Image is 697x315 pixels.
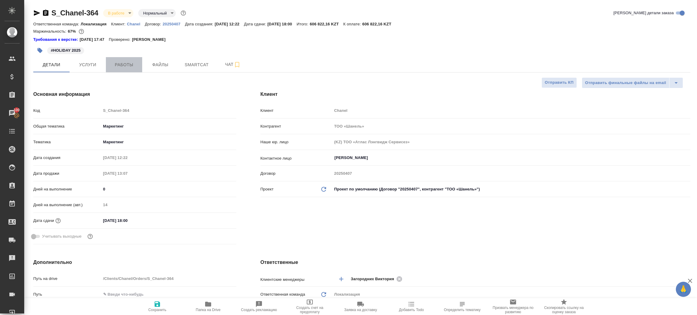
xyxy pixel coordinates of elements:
a: Требования к верстке: [33,37,80,43]
input: Пустое поле [101,106,236,115]
span: Отправить финальные файлы на email [585,80,666,86]
p: Дата сдачи: [244,22,267,26]
button: Создать счет на предоплату [284,298,335,315]
p: [DATE] 12:22 [215,22,244,26]
p: Наше юр. лицо [260,139,332,145]
a: S_Chanel-364 [51,9,98,17]
div: Нажми, чтобы открыть папку с инструкцией [33,37,80,43]
p: Дата создания [33,155,101,161]
span: Заявка на доставку [344,308,377,312]
div: В работе [103,9,133,17]
input: Пустое поле [101,200,236,209]
p: [DATE] 18:00 [267,22,297,26]
div: Загородних Виктория [351,275,404,283]
input: Пустое поле [101,274,236,283]
h4: Ответственные [260,259,690,266]
p: [DATE] 17:47 [80,37,109,43]
a: Chanel [127,21,145,26]
input: ✎ Введи что-нибудь [101,185,236,193]
p: Клиентские менеджеры [260,277,332,283]
button: Создать рекламацию [234,298,284,315]
p: Ответственная команда: [33,22,81,26]
span: Папка на Drive [196,308,221,312]
span: Файлы [146,61,175,69]
p: Проект [260,186,274,192]
span: 🙏 [678,283,689,296]
span: Определить тематику [444,308,480,312]
p: Дата продажи [33,170,101,177]
p: Ответственная команда [260,291,305,297]
span: Отправить КП [545,79,574,86]
h4: Клиент [260,91,690,98]
p: Контрагент [260,123,332,129]
span: Smartcat [182,61,211,69]
input: ✎ Введи что-нибудь [101,216,154,225]
span: [PERSON_NAME] детали заказа [614,10,674,16]
p: 20250407 [162,22,185,26]
p: Тематика [33,139,101,145]
span: 100 [10,107,24,113]
span: Работы [110,61,139,69]
div: Проект по умолчанию (Договор "20250407", контрагент "ТОО «Шaнель»") [332,184,690,194]
button: Выбери, если сб и вс нужно считать рабочими днями для выполнения заказа. [86,232,94,240]
p: 606 822,16 KZT [362,22,396,26]
p: Путь на drive [33,276,101,282]
button: Определить тематику [437,298,488,315]
button: Добавить Todo [386,298,437,315]
p: Итого: [297,22,310,26]
button: Призвать менеджера по развитию [488,298,538,315]
button: Скопировать ссылку [42,9,49,17]
button: В работе [106,11,126,16]
p: Путь [33,291,101,297]
span: Детали [37,61,66,69]
input: Пустое поле [332,169,690,178]
button: Open [687,157,688,158]
button: Скопировать ссылку на оценку заказа [538,298,589,315]
h4: Основная информация [33,91,236,98]
p: [PERSON_NAME] [132,37,170,43]
span: Загородних Виктория [351,276,398,282]
p: Дней на выполнение (авт.) [33,202,101,208]
button: Скопировать ссылку для ЯМессенджера [33,9,41,17]
button: Отправить КП [542,77,577,88]
p: Код [33,108,101,114]
input: Пустое поле [332,106,690,115]
button: Добавить менеджера [334,272,348,286]
p: #HOLIDAY 2025 [51,47,80,54]
p: Дата сдачи [33,218,54,224]
button: 🙏 [676,282,691,297]
p: Клиент [260,108,332,114]
a: 20250407 [162,21,185,26]
p: Общая тематика [33,123,101,129]
div: Локализация [332,289,690,300]
input: ✎ Введи что-нибудь [101,290,236,299]
p: Дата создания: [185,22,214,26]
span: Сохранить [148,308,166,312]
span: Создать счет на предоплату [288,306,332,314]
button: Добавить тэг [33,44,47,57]
div: split button [582,77,683,88]
span: Создать рекламацию [241,308,277,312]
p: 606 822,16 KZT [310,22,343,26]
p: Локализация [81,22,111,26]
button: Папка на Drive [183,298,234,315]
div: В работе [138,9,176,17]
span: Скопировать ссылку на оценку заказа [542,306,586,314]
a: 100 [2,106,23,121]
p: Проверено: [109,37,132,43]
input: Пустое поле [332,122,690,131]
button: Нормальный [141,11,169,16]
input: Пустое поле [101,153,154,162]
p: Chanel [127,22,145,26]
p: Договор [260,170,332,177]
p: Клиент: [111,22,127,26]
span: Добавить Todo [399,308,424,312]
span: HOLIDAY 2025 [47,47,85,53]
button: Сохранить [132,298,183,315]
input: Пустое поле [332,138,690,146]
p: Маржинальность: [33,29,68,34]
input: Пустое поле [101,169,154,178]
svg: Подписаться [234,61,241,68]
p: Контактное лицо [260,155,332,161]
p: 67% [68,29,77,34]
